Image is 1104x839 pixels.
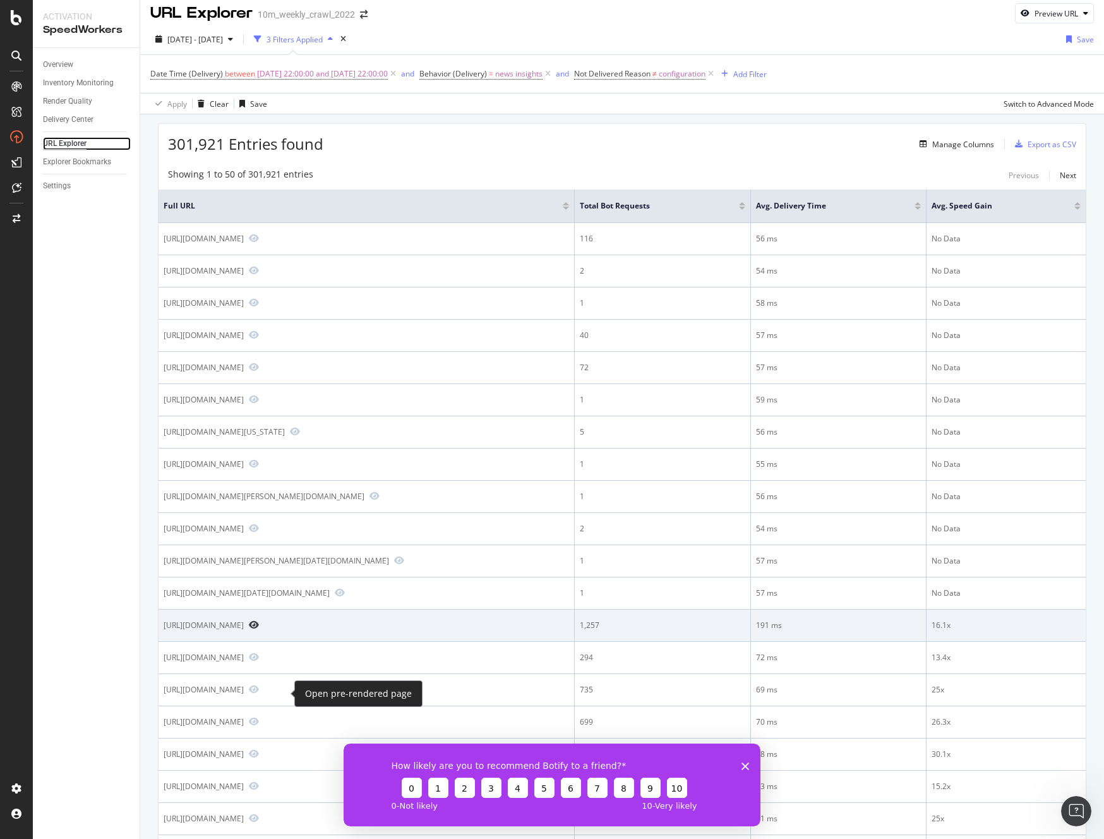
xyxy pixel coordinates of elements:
[756,684,921,696] div: 69 ms
[249,363,259,371] a: Preview https://www.realtor.com/research/feed/
[932,200,1055,212] span: Avg. Speed Gain
[249,459,259,468] a: Preview https://www.realtor.com/advice/moved-recently-check-out-these-5-tax-tips/
[756,652,921,663] div: 72 ms
[164,813,244,824] div: [URL][DOMAIN_NAME]
[401,68,414,79] div: and
[495,65,543,83] span: news insights
[360,10,368,19] div: arrow-right-arrow-left
[164,330,244,341] div: [URL][DOMAIN_NAME]
[756,716,921,728] div: 70 ms
[756,620,921,631] div: 191 ms
[1060,170,1076,181] div: Next
[1015,3,1094,23] button: Preview URL
[249,782,259,790] a: Preview https://www.realtor.com/research/topics/economic-data-coverage/employment/
[249,266,259,275] a: Preview https://www.realtor.com/advice/home-improvement/quiet-luxury-affordable-products
[338,33,349,45] div: times
[556,68,569,80] button: and
[43,113,131,126] a: Delivery Center
[932,139,994,150] div: Manage Columns
[580,523,745,534] div: 2
[932,813,1081,824] div: 25x
[1061,796,1091,826] iframe: Intercom live chat
[580,362,745,373] div: 72
[249,685,259,694] a: Preview https://www.realtor.com/advice/buy/
[580,459,745,470] div: 1
[210,99,229,109] div: Clear
[932,491,1081,502] div: No Data
[164,426,285,437] div: [URL][DOMAIN_NAME][US_STATE]
[756,459,921,470] div: 55 ms
[1028,139,1076,150] div: Export as CSV
[344,744,760,826] iframe: Survey from Botify
[580,491,745,502] div: 1
[580,588,745,599] div: 1
[167,99,187,109] div: Apply
[932,620,1081,631] div: 16.1x
[369,492,380,500] a: Preview https://www.realtor.com/news/trends/h1b-visa-rule-effect-on-immigration-trump/?utm_source...
[932,459,1081,470] div: No Data
[580,620,745,631] div: 1,257
[164,620,244,631] div: [URL][DOMAIN_NAME]
[716,66,767,81] button: Add Filter
[168,133,323,154] span: 301,921 Entries found
[756,394,921,406] div: 59 ms
[756,749,921,760] div: 68 ms
[580,555,745,567] div: 1
[756,233,921,244] div: 56 ms
[43,155,131,169] a: Explorer Bookmarks
[258,8,355,21] div: 10m_weekly_crawl_2022
[164,394,244,405] div: [URL][DOMAIN_NAME]
[43,155,111,169] div: Explorer Bookmarks
[915,136,994,152] button: Manage Columns
[335,588,345,597] a: Preview https://www.realtor.com/advice/home-improvement/can-my-hoa-ban-halloween-decorations/?utm...
[580,233,745,244] div: 116
[489,68,493,79] span: =
[756,555,921,567] div: 57 ms
[574,68,651,79] span: Not Delivered Reason
[249,814,259,823] a: Preview https://www.realtor.com/research/topics/fair-housing/
[1004,99,1094,109] div: Switch to Advanced Mode
[164,200,544,212] span: Full URL
[150,3,253,24] div: URL Explorer
[1009,170,1039,181] div: Previous
[43,137,87,150] div: URL Explorer
[999,94,1094,114] button: Switch to Advanced Mode
[167,34,223,45] span: [DATE] - [DATE]
[43,10,129,23] div: Activation
[932,781,1081,792] div: 15.2x
[43,58,73,71] div: Overview
[249,620,259,629] a: Preview https://www.realtor.com/news/
[419,68,487,79] span: Behavior (Delivery)
[932,362,1081,373] div: No Data
[580,394,745,406] div: 1
[164,459,244,469] div: [URL][DOMAIN_NAME]
[1010,134,1076,154] button: Export as CSV
[43,23,129,37] div: SpeedWorkers
[164,362,244,373] div: [URL][DOMAIN_NAME]
[756,523,921,534] div: 54 ms
[150,94,187,114] button: Apply
[932,588,1081,599] div: No Data
[1061,29,1094,49] button: Save
[43,179,71,193] div: Settings
[1060,168,1076,183] button: Next
[249,29,338,49] button: 3 Filters Applied
[164,588,330,598] div: [URL][DOMAIN_NAME][DATE][DOMAIN_NAME]
[1077,34,1094,45] div: Save
[150,68,223,79] span: Date Time (Delivery)
[580,652,745,663] div: 294
[580,330,745,341] div: 40
[932,233,1081,244] div: No Data
[43,76,131,90] a: Inventory Monitoring
[164,523,244,534] div: [URL][DOMAIN_NAME]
